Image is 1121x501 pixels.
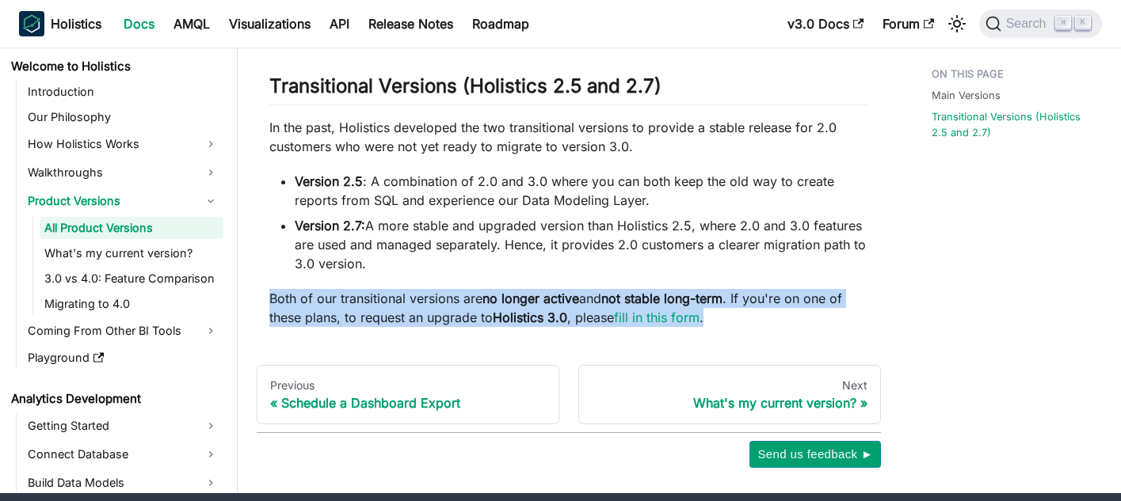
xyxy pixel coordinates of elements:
div: Previous [270,378,546,393]
a: AMQL [164,11,219,36]
a: Getting Started [23,413,223,438]
a: How Holistics Works [23,131,223,157]
h2: Transitional Versions (Holistics 2.5 and 2.7) [269,74,868,104]
span: Search [1001,17,1056,31]
a: Docs [114,11,164,36]
a: Connect Database [23,442,223,467]
a: Product Versions [23,188,223,214]
a: Main Versions [932,88,1001,103]
a: Roadmap [463,11,539,36]
strong: Version 2.7: [295,218,365,233]
button: Search (Command+K) [979,9,1102,38]
strong: no longer active [482,290,579,306]
span: Send us feedback ► [757,444,873,465]
strong: Version 2.5 [295,173,363,189]
div: Next [592,378,867,393]
a: HolisticsHolistics [19,11,101,36]
a: fill in this form [614,309,700,325]
p: In the past, Holistics developed the two transitional versions to provide a stable release for 2.... [269,118,868,156]
a: PreviousSchedule a Dashboard Export [257,365,559,425]
a: v3.0 Docs [778,11,873,36]
kbd: ⌘ [1055,16,1071,30]
a: Build Data Models [23,470,223,495]
a: Introduction [23,81,223,103]
a: Our Philosophy [23,106,223,128]
button: Switch between dark and light mode (currently light mode) [944,11,970,36]
a: What's my current version? [40,242,223,264]
a: Migrating to 4.0 [40,293,223,315]
kbd: K [1075,16,1091,30]
nav: Docs pages [257,365,881,425]
a: Playground [23,347,223,369]
a: Transitional Versions (Holistics 2.5 and 2.7) [932,109,1096,139]
a: Walkthroughs [23,160,223,185]
b: Holistics [51,14,101,33]
a: API [320,11,359,36]
a: Analytics Development [6,388,223,410]
a: 3.0 vs 4.0: Feature Comparison [40,268,223,290]
div: Schedule a Dashboard Export [270,395,546,411]
a: Visualizations [219,11,320,36]
img: Holistics [19,11,44,36]
a: Release Notes [359,11,463,36]
button: Send us feedback ► [749,441,881,468]
li: : A combination of 2.0 and 3.0 where you can both keep the old way to create reports from SQL and... [295,172,868,210]
a: Coming From Other BI Tools [23,318,223,343]
li: A more stable and upgraded version than Holistics 2.5, where 2.0 and 3.0 features are used and ma... [295,216,868,273]
p: Both of our transitional versions are and . If you're on one of these plans, to request an upgrad... [269,289,868,327]
a: Forum [873,11,944,36]
strong: Holistics 3.0 [493,309,567,325]
div: What's my current version? [592,395,867,411]
a: NextWhat's my current version? [578,365,881,425]
a: All Product Versions [40,217,223,239]
strong: not stable long-term [601,290,723,306]
a: Welcome to Holistics [6,55,223,78]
